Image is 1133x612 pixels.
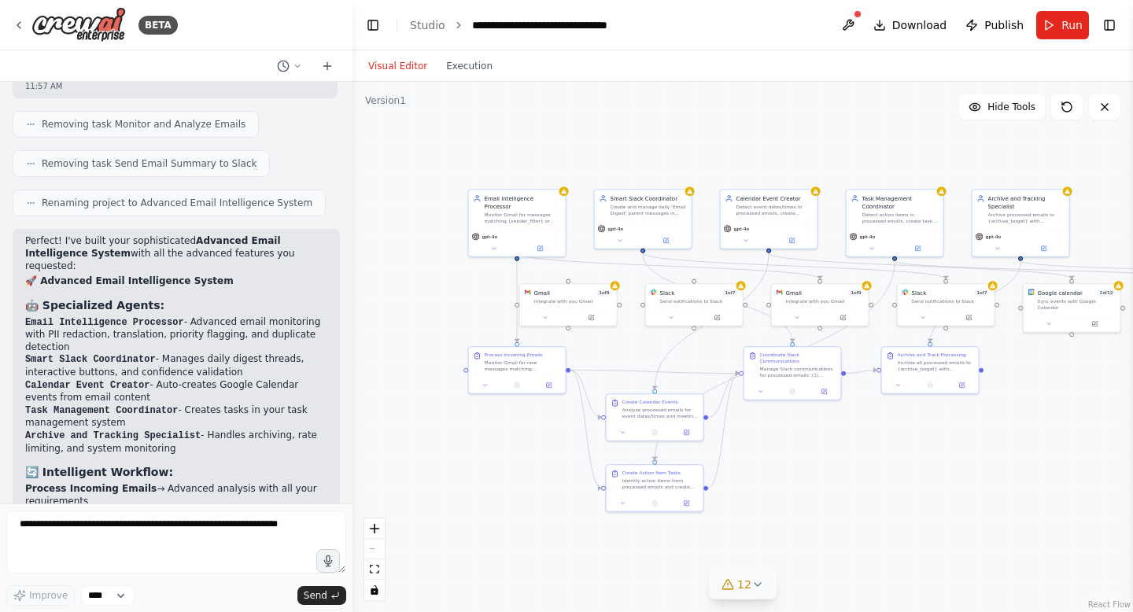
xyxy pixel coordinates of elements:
div: GmailGmail1of9Integrate with you Gmail [519,283,618,326]
span: gpt-4o [482,234,498,240]
div: Analyze processed emails for event dates/times and meeting information. When events are detected:... [622,407,699,419]
div: Archive and Tracking Specialist [988,194,1065,210]
code: Smart Slack Coordinator [25,354,156,365]
p: Perfect! I've built your sophisticated with all the advanced features you requested: [25,235,327,272]
li: - Manages daily digest threads, interactive buttons, and confidence validation [25,353,327,378]
strong: 🔄 Intelligent Workflow: [25,466,173,478]
div: Task Management CoordinatorDetect action items in processed emails, create tasks in {task_system}... [846,189,944,257]
div: Send notifications to Slack [912,298,990,304]
code: Task Management Coordinator [25,405,178,416]
button: Open in side panel [673,428,699,437]
span: gpt-4o [860,234,876,240]
div: Smart Slack Coordinator [611,194,687,202]
button: Show right sidebar [1098,14,1120,36]
div: Archive and Tracking SpecialistArchive processed emails to {archive_target} with comprehensive me... [972,189,1070,257]
div: Version 1 [365,94,406,107]
div: Smart Slack CoordinatorCreate and manage daily 'Email Digest' parent messages in {slack_channel},... [594,189,692,249]
g: Edge from ba042713-b686-49f3-9c00-fa0296b85b2a to e5cd76a2-4a10-449b-a608-3770a85c5407 [513,253,824,279]
button: No output available [500,381,533,390]
button: Open in side panel [695,313,740,323]
button: Click to speak your automation idea [316,549,340,573]
div: Send notifications to Slack [660,298,738,304]
div: Email Intelligence ProcessorMonitor Gmail for messages matching {sender_filter} or {keywords}, pe... [468,189,566,257]
img: Gmail [525,289,531,295]
button: No output available [776,387,809,396]
div: React Flow controls [364,518,385,600]
div: Detect event dates/times in processed emails, create Google Calendar events with appropriate atte... [736,204,813,216]
button: Visual Editor [359,57,437,76]
button: Hide Tools [959,94,1045,120]
div: Process Incoming EmailsMonitor Gmail for new messages matching {sender_filter} or {keywords}. For... [468,346,566,394]
span: Number of enabled actions [974,289,989,297]
div: SlackSlack1of7Send notifications to Slack [645,283,744,326]
div: Create Action Item TasksIdentify action items from processed emails and create corresponding task... [606,464,704,511]
button: Open in side panel [948,381,975,390]
g: Edge from 1e37873b-788c-49c2-8522-c103575bbc24 to 34d22c4b-e3e8-46cc-84e1-fff64d474ba5 [570,366,601,492]
button: Open in side panel [518,244,563,253]
g: Edge from 1e37873b-788c-49c2-8522-c103575bbc24 to 6a569f10-d6b4-496f-8be2-70c0522edb62 [570,366,739,377]
div: Integrate with you Gmail [786,298,864,304]
img: Slack [902,289,909,295]
g: Edge from ba042713-b686-49f3-9c00-fa0296b85b2a to 1e37873b-788c-49c2-8522-c103575bbc24 [513,253,521,342]
strong: Process Incoming Emails [25,483,157,494]
div: Create Action Item Tasks [622,470,681,476]
button: Run [1036,11,1089,39]
div: Identify action items from processed emails and create corresponding tasks in {task_system}. Appl... [622,477,699,490]
div: Coordinate Slack CommunicationsManage Slack communications for processed emails: (1) Create/find ... [744,346,842,400]
img: Gmail [777,289,783,295]
button: Open in side panel [769,236,814,245]
button: zoom in [364,518,385,539]
span: Improve [29,589,68,602]
span: Publish [984,17,1024,33]
g: Edge from a989b4fd-e305-4fb4-9483-6760a1e052f6 to 3626432f-b641-4f76-8b06-fa539dbdb4af [639,253,950,279]
span: Number of enabled actions [1097,289,1115,297]
g: Edge from a989b4fd-e305-4fb4-9483-6760a1e052f6 to 6a569f10-d6b4-496f-8be2-70c0522edb62 [639,253,796,342]
img: Slack [651,289,657,295]
button: Execution [437,57,502,76]
span: Run [1061,17,1083,33]
button: 12 [709,570,777,599]
span: Number of enabled actions [722,289,737,297]
button: fit view [364,559,385,580]
span: 12 [737,577,751,592]
span: gpt-4o [734,226,750,232]
span: Removing task Monitor and Analyze Emails [42,118,245,131]
g: Edge from 34d22c4b-e3e8-46cc-84e1-fff64d474ba5 to 6a569f10-d6b4-496f-8be2-70c0522edb62 [708,369,739,492]
li: - Advanced email monitoring with PII redaction, translation, priority flagging, and duplicate det... [25,316,327,354]
g: Edge from e994a7e4-5c97-42f6-b030-f6a8c8d806f2 to 82ca5bf6-6807-4fa8-b1fc-00645dca4f40 [651,253,773,389]
strong: 🤖 Specialized Agents: [25,299,164,312]
div: Slack [912,289,927,297]
li: → Advanced analysis with all your requirements [25,483,327,507]
button: Open in side panel [569,313,614,323]
div: Create and manage daily 'Email Digest' parent messages in {slack_channel}, post processed emails ... [611,204,687,216]
button: No output available [913,381,947,390]
button: Open in side panel [895,244,940,253]
strong: Advanced Email Intelligence System [25,235,281,259]
g: Edge from 1e37873b-788c-49c2-8522-c103575bbc24 to 82ca5bf6-6807-4fa8-b1fc-00645dca4f40 [570,366,601,421]
div: GmailGmail1of9Integrate with you Gmail [771,283,869,326]
g: Edge from 6a569f10-d6b4-496f-8be2-70c0522edb62 to 7280c072-5df4-4029-afd1-55398a9f2142 [846,366,877,377]
div: SlackSlack1of7Send notifications to Slack [897,283,995,326]
div: Coordinate Slack Communications [760,352,836,364]
div: Integrate with you Gmail [534,298,612,304]
span: Send [304,589,327,602]
span: gpt-4o [608,226,624,232]
button: Improve [6,585,75,606]
div: Monitor Gmail for new messages matching {sender_filter} or {keywords}. For each email: (1) Extrac... [485,359,561,372]
div: Gmail [534,289,550,297]
div: Archive and Track ProcessingArchive all processed emails to {archive_target} with comprehensive m... [881,346,980,394]
button: Publish [959,11,1030,39]
button: Open in side panel [947,313,991,323]
span: Hide Tools [987,101,1035,113]
a: Studio [410,19,445,31]
strong: 🚀 Advanced Email Intelligence System [25,275,234,286]
button: Open in side panel [821,313,865,323]
li: - Handles archiving, rate limiting, and system monitoring [25,430,327,455]
button: Open in side panel [644,236,688,245]
div: Detect action items in processed emails, create tasks in {task_system} according to {assignee_rul... [862,212,939,224]
span: Number of enabled actions [596,289,611,297]
span: Number of enabled actions [848,289,863,297]
div: Gmail [786,289,802,297]
div: Archive and Track Processing [898,352,966,358]
span: gpt-4o [986,234,1002,240]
